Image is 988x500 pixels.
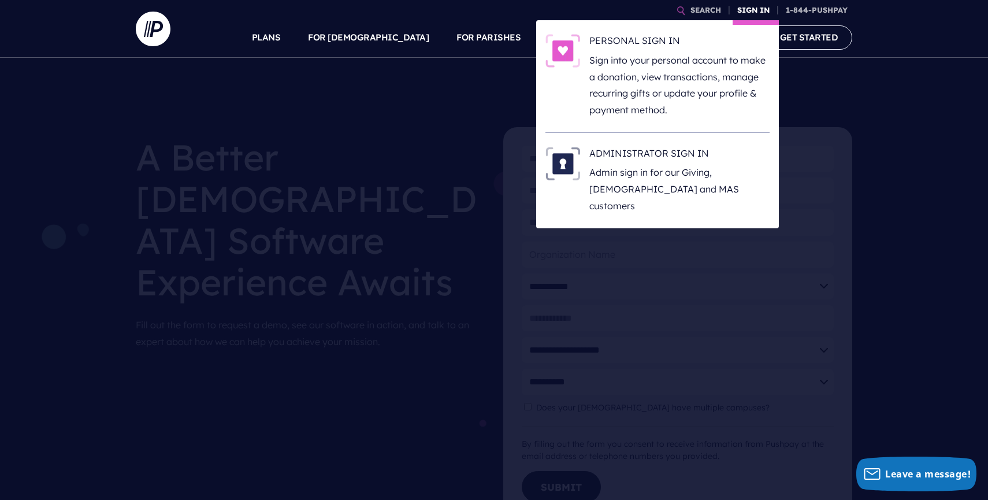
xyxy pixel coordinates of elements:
h6: ADMINISTRATOR SIGN IN [589,147,770,164]
img: ADMINISTRATOR SIGN IN - Illustration [545,147,580,180]
a: PERSONAL SIGN IN - Illustration PERSONAL SIGN IN Sign into your personal account to make a donati... [545,34,770,118]
a: SOLUTIONS [548,17,600,58]
button: Leave a message! [856,457,976,491]
a: EXPLORE [627,17,668,58]
a: GET STARTED [766,25,853,49]
p: Admin sign in for our Giving, [DEMOGRAPHIC_DATA] and MAS customers [589,164,770,214]
p: Sign into your personal account to make a donation, view transactions, manage recurring gifts or ... [589,52,770,118]
a: PLANS [252,17,281,58]
a: FOR PARISHES [456,17,521,58]
h6: PERSONAL SIGN IN [589,34,770,51]
img: PERSONAL SIGN IN - Illustration [545,34,580,68]
a: ADMINISTRATOR SIGN IN - Illustration ADMINISTRATOR SIGN IN Admin sign in for our Giving, [DEMOGRA... [545,147,770,214]
span: Leave a message! [885,468,971,480]
a: COMPANY [695,17,738,58]
a: FOR [DEMOGRAPHIC_DATA] [308,17,429,58]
